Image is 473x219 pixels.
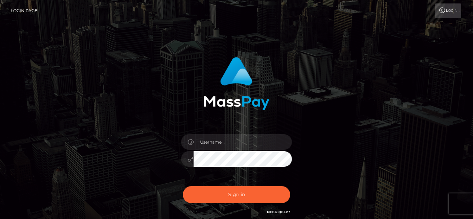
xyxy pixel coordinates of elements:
a: Need Help? [267,210,290,214]
a: Login [435,3,461,18]
button: Sign in [183,186,290,203]
img: MassPay Login [204,57,269,110]
a: Login Page [11,3,37,18]
input: Username... [194,134,292,150]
